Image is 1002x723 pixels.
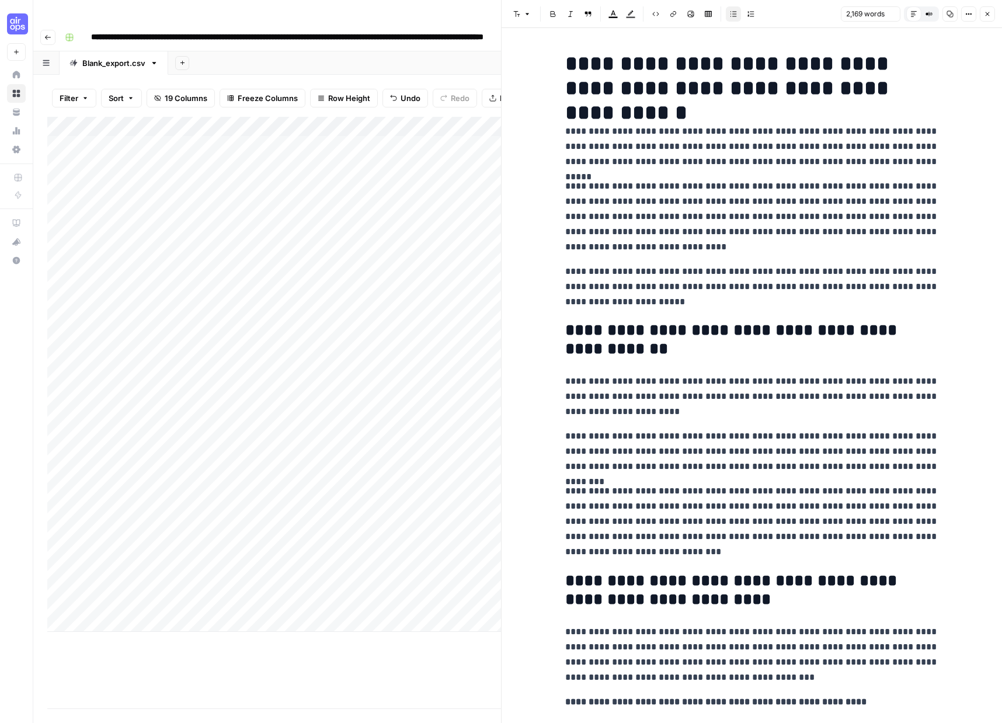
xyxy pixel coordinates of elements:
[147,89,215,107] button: 19 Columns
[52,89,96,107] button: Filter
[7,9,26,39] button: Workspace: Cohort 4
[310,89,378,107] button: Row Height
[7,103,26,121] a: Your Data
[7,140,26,159] a: Settings
[238,92,298,104] span: Freeze Columns
[401,92,420,104] span: Undo
[841,6,900,22] button: 2,169 words
[7,121,26,140] a: Usage
[433,89,477,107] button: Redo
[101,89,142,107] button: Sort
[382,89,428,107] button: Undo
[7,214,26,232] a: AirOps Academy
[165,92,207,104] span: 19 Columns
[7,251,26,270] button: Help + Support
[7,65,26,84] a: Home
[60,92,78,104] span: Filter
[7,13,28,34] img: Cohort 4 Logo
[109,92,124,104] span: Sort
[60,51,168,75] a: Blank_export.csv
[7,232,26,251] button: What's new?
[220,89,305,107] button: Freeze Columns
[846,9,885,19] span: 2,169 words
[482,89,549,107] button: Export CSV
[8,233,25,251] div: What's new?
[7,84,26,103] a: Browse
[328,92,370,104] span: Row Height
[82,57,145,69] div: Blank_export.csv
[451,92,469,104] span: Redo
